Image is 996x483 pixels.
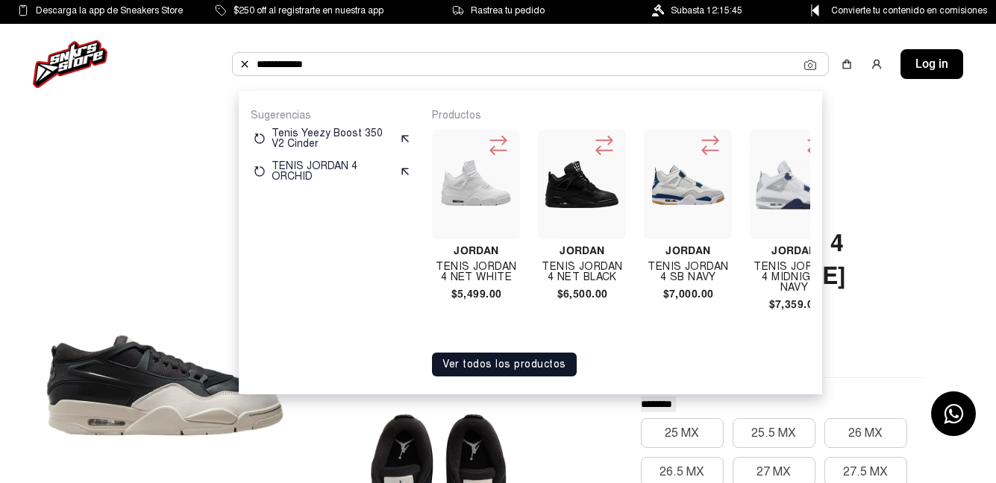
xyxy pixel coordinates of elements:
img: TENIS JORDAN 4 SB NAVY [650,147,726,223]
h4: $7,000.00 [644,288,732,299]
button: 26 MX [824,418,907,448]
h4: Jordan [644,245,732,256]
h4: TENIS JORDAN 4 NET WHITE [432,262,520,282]
h4: Jordan [538,245,626,256]
img: suggest.svg [399,133,411,145]
span: Rastrea tu pedido [471,2,545,19]
img: logo [33,40,107,88]
p: Sugerencias [251,109,414,122]
img: TENIS JORDAN 4 NET BLACK [544,147,620,223]
img: Control Point Icon [806,4,824,16]
button: Ver todos los productos [432,353,577,376]
h4: TENIS JORDAN 4 SB NAVY [644,262,732,282]
button: 25 MX [641,418,724,448]
span: $250 off al registrarte en nuestra app [234,2,383,19]
img: shopping [841,58,853,70]
img: restart.svg [254,165,266,177]
img: user [871,58,883,70]
span: Descarga la app de Sneakers Store [36,2,183,19]
img: Tenis Jordan 4 Midnight Navy [756,160,832,209]
h4: $6,500.00 [538,288,626,299]
img: suggest.svg [399,165,411,177]
h4: Tenis Jordan 4 Midnight Navy [750,262,838,293]
img: TENIS JORDAN 4 NET WHITE [438,147,514,223]
img: Buscar [239,58,251,70]
h4: Jordan [432,245,520,256]
p: Tenis Yeezy Boost 350 V2 Cinder [272,128,393,149]
span: Subasta 12:15:45 [671,2,742,19]
h4: Jordan [750,245,838,256]
p: TENIS JORDAN 4 ORCHID [272,161,393,182]
h4: TENIS JORDAN 4 NET BLACK [538,262,626,282]
span: Log in [915,55,948,73]
h4: $5,499.00 [432,288,520,299]
button: 25.5 MX [733,418,815,448]
h4: $7,359.00 [750,299,838,309]
p: Productos [432,109,810,122]
img: restart.svg [254,133,266,145]
img: Cámara [804,59,816,71]
span: Convierte tu contenido en comisiones [831,2,987,19]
